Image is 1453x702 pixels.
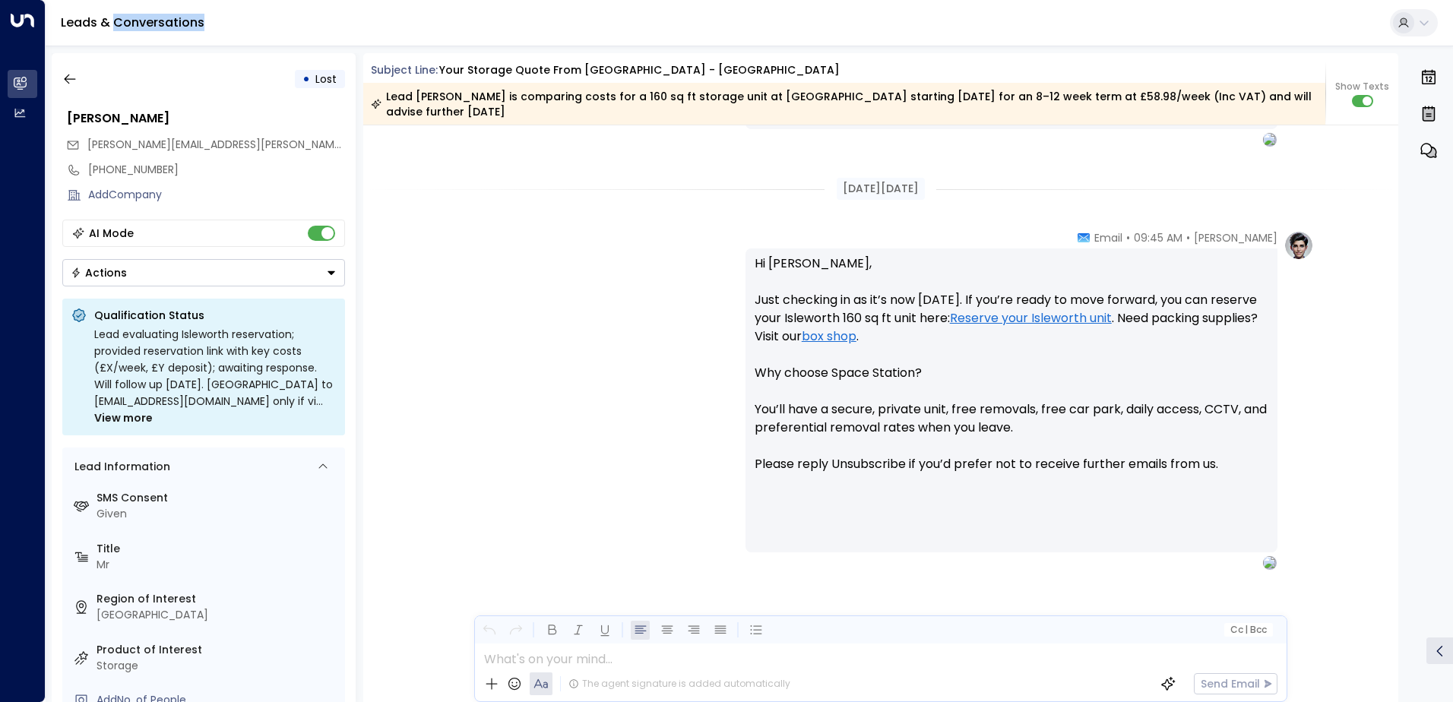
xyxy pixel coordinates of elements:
[62,259,345,286] div: Button group with a nested menu
[87,137,430,152] span: [PERSON_NAME][EMAIL_ADDRESS][PERSON_NAME][DOMAIN_NAME]
[1284,230,1314,261] img: profile-logo.png
[480,621,499,640] button: Undo
[94,409,153,426] span: View more
[71,266,127,280] div: Actions
[61,14,204,31] a: Leads & Conversations
[97,658,339,674] div: Storage
[1186,230,1190,245] span: •
[1194,230,1277,245] span: [PERSON_NAME]
[1335,80,1389,93] span: Show Texts
[506,621,525,640] button: Redo
[97,591,339,607] label: Region of Interest
[302,65,310,93] div: •
[837,178,925,200] div: [DATE][DATE]
[67,109,345,128] div: [PERSON_NAME]
[69,459,170,475] div: Lead Information
[97,607,339,623] div: [GEOGRAPHIC_DATA]
[97,490,339,506] label: SMS Consent
[1223,623,1272,637] button: Cc|Bcc
[950,309,1112,327] a: Reserve your Isleworth unit
[62,259,345,286] button: Actions
[371,89,1317,119] div: Lead [PERSON_NAME] is comparing costs for a 160 sq ft storage unit at [GEOGRAPHIC_DATA] starting ...
[97,557,339,573] div: Mr
[1126,230,1130,245] span: •
[1263,133,1277,147] img: STEWART CURTIS
[439,62,840,78] div: Your storage quote from [GEOGRAPHIC_DATA] - [GEOGRAPHIC_DATA]
[88,187,345,203] div: AddCompany
[97,506,339,522] div: Given
[88,162,345,178] div: [PHONE_NUMBER]
[568,677,790,691] div: The agent signature is added automatically
[315,71,337,87] span: Lost
[89,226,134,241] div: AI Mode
[1134,230,1182,245] span: 09:45 AM
[1263,556,1277,570] img: STEWART CURTIS
[1245,625,1248,635] span: |
[94,326,336,426] div: Lead evaluating Isleworth reservation; provided reservation link with key costs (£X/week, £Y depo...
[371,62,438,77] span: Subject Line:
[97,642,339,658] label: Product of Interest
[97,541,339,557] label: Title
[755,255,1268,492] p: Hi [PERSON_NAME], Just checking in as it’s now [DATE]. If you’re ready to move forward, you can r...
[94,308,336,323] p: Qualification Status
[87,137,345,153] span: stewart.curtis@me.com
[802,327,856,346] a: box shop
[1094,230,1122,245] span: Email
[1230,625,1266,635] span: Cc Bcc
